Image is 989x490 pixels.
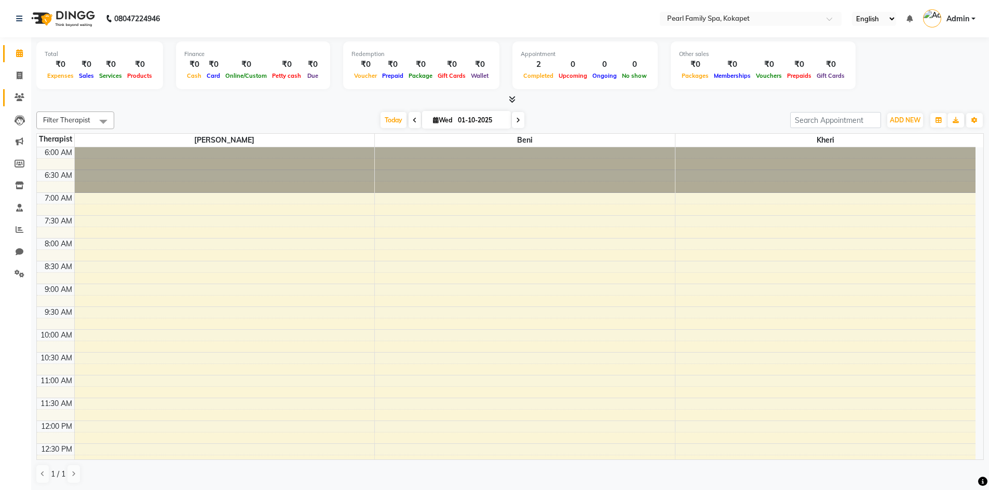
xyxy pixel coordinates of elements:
span: Petty cash [269,72,304,79]
span: ADD NEW [890,116,920,124]
div: ₹0 [380,59,406,71]
div: 11:30 AM [38,398,74,409]
span: [PERSON_NAME] [75,134,375,147]
div: ₹0 [753,59,784,71]
div: ₹0 [304,59,322,71]
span: Services [97,72,125,79]
div: ₹0 [76,59,97,71]
span: Vouchers [753,72,784,79]
div: 6:30 AM [43,170,74,181]
div: ₹0 [435,59,468,71]
div: 9:30 AM [43,307,74,318]
div: 0 [590,59,619,71]
div: 8:00 AM [43,239,74,249]
span: No show [619,72,649,79]
span: Ongoing [590,72,619,79]
div: Therapist [37,134,74,145]
img: logo [26,4,98,33]
span: Filter Therapist [43,116,90,124]
span: 1 / 1 [51,469,65,480]
div: Other sales [679,50,847,59]
input: Search Appointment [790,112,881,128]
div: Finance [184,50,322,59]
div: Appointment [521,50,649,59]
span: Gift Cards [814,72,847,79]
div: ₹0 [468,59,491,71]
div: 12:30 PM [39,444,74,455]
span: Products [125,72,155,79]
div: 10:30 AM [38,353,74,363]
span: Expenses [45,72,76,79]
div: Redemption [351,50,491,59]
div: ₹0 [269,59,304,71]
span: beni [375,134,675,147]
div: 0 [619,59,649,71]
span: Package [406,72,435,79]
div: ₹0 [711,59,753,71]
span: Kheri [675,134,976,147]
div: ₹0 [125,59,155,71]
span: Today [381,112,407,128]
div: ₹0 [679,59,711,71]
span: Voucher [351,72,380,79]
img: Admin [923,9,941,27]
div: 7:00 AM [43,193,74,204]
span: Card [204,72,223,79]
div: 12:00 PM [39,421,74,432]
div: 9:00 AM [43,284,74,295]
div: 8:30 AM [43,261,74,272]
div: ₹0 [814,59,847,71]
span: Completed [521,72,556,79]
span: Cash [184,72,204,79]
div: ₹0 [351,59,380,71]
div: ₹0 [406,59,435,71]
div: ₹0 [784,59,814,71]
div: 2 [521,59,556,71]
div: 11:00 AM [38,375,74,386]
span: Sales [76,72,97,79]
div: 7:30 AM [43,216,74,227]
span: Wallet [468,72,491,79]
span: Packages [679,72,711,79]
div: ₹0 [184,59,204,71]
span: Online/Custom [223,72,269,79]
div: 6:00 AM [43,147,74,158]
span: Wed [430,116,455,124]
div: Total [45,50,155,59]
div: ₹0 [45,59,76,71]
span: Gift Cards [435,72,468,79]
button: ADD NEW [887,113,923,128]
b: 08047224946 [114,4,160,33]
span: Due [305,72,321,79]
div: ₹0 [204,59,223,71]
span: Admin [946,13,969,24]
input: 2025-10-01 [455,113,507,128]
div: ₹0 [223,59,269,71]
span: Prepaid [380,72,406,79]
div: ₹0 [97,59,125,71]
div: 0 [556,59,590,71]
span: Prepaids [784,72,814,79]
span: Upcoming [556,72,590,79]
div: 10:00 AM [38,330,74,341]
span: Memberships [711,72,753,79]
